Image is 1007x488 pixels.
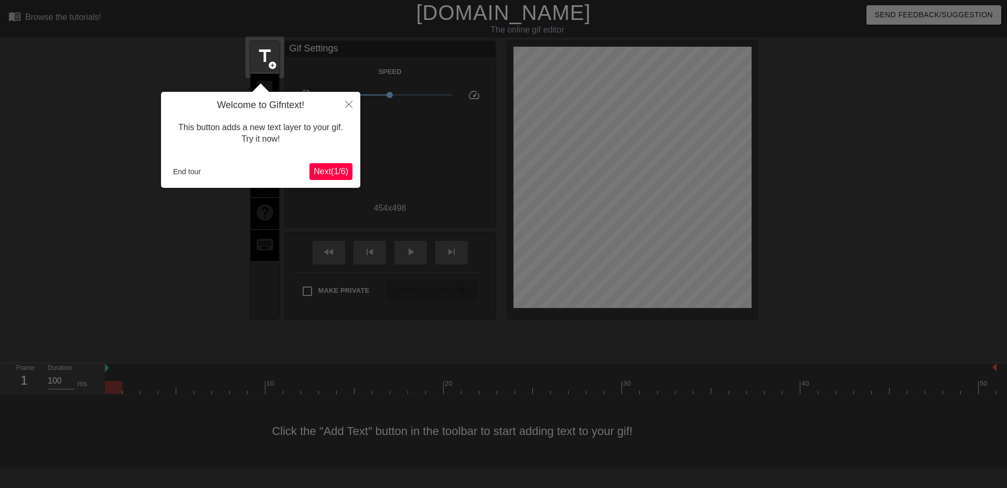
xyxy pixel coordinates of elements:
[169,111,352,156] div: This button adds a new text layer to your gif. Try it now!
[309,163,352,180] button: Next
[314,167,348,176] span: Next ( 1 / 6 )
[169,164,205,179] button: End tour
[169,100,352,111] h4: Welcome to Gifntext!
[337,92,360,116] button: Close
